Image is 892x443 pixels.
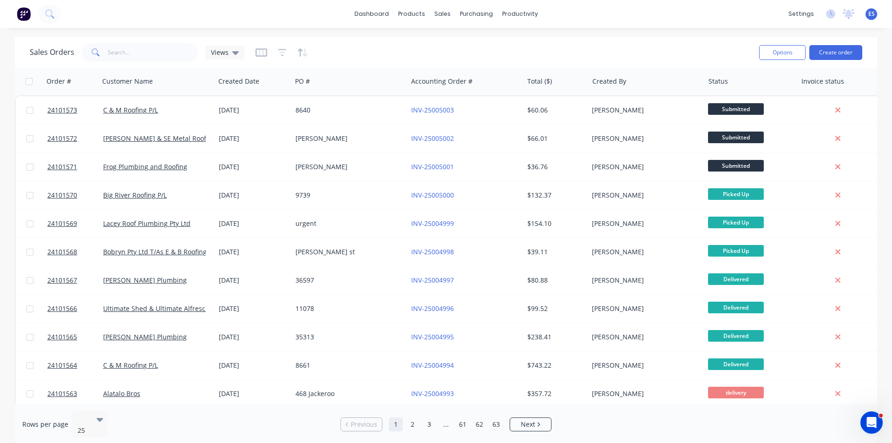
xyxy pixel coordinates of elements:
[759,45,806,60] button: Options
[219,162,288,172] div: [DATE]
[47,304,77,313] span: 24101566
[47,191,77,200] span: 24101570
[592,389,695,398] div: [PERSON_NAME]
[47,219,77,228] span: 24101569
[47,351,103,379] a: 24101564
[394,7,430,21] div: products
[527,389,582,398] div: $357.72
[527,191,582,200] div: $132.37
[47,162,77,172] span: 24101571
[784,7,819,21] div: settings
[708,77,728,86] div: Status
[47,380,103,408] a: 24101563
[422,417,436,431] a: Page 3
[47,295,103,323] a: 24101566
[527,361,582,370] div: $743.22
[527,77,552,86] div: Total ($)
[219,247,288,257] div: [DATE]
[527,332,582,342] div: $238.41
[860,411,883,434] iframe: Intercom live chat
[868,10,875,18] span: ES
[219,191,288,200] div: [DATE]
[411,162,454,171] a: INV-25005001
[708,103,764,115] span: Submitted
[103,361,158,370] a: C & M Roofing P/L
[219,276,288,285] div: [DATE]
[103,247,207,256] a: Bobryn Pty Ltd T/As E & B Roofing
[22,420,68,429] span: Rows per page
[592,134,695,143] div: [PERSON_NAME]
[103,134,216,143] a: [PERSON_NAME] & SE Metal Roofing
[103,219,190,228] a: Lacey Roof Plumbing Pty Ltd
[295,162,399,172] div: [PERSON_NAME]
[219,304,288,313] div: [DATE]
[295,134,399,143] div: [PERSON_NAME]
[406,417,420,431] a: Page 2
[708,302,764,313] span: Delivered
[295,332,399,342] div: 35313
[47,210,103,238] a: 24101569
[30,48,74,57] h1: Sales Orders
[592,219,695,228] div: [PERSON_NAME]
[592,332,695,342] div: [PERSON_NAME]
[521,420,535,429] span: Next
[108,43,198,62] input: Search...
[295,191,399,200] div: 9739
[47,323,103,351] a: 24101565
[17,7,31,21] img: Factory
[809,45,862,60] button: Create order
[527,162,582,172] div: $36.76
[295,247,399,257] div: [PERSON_NAME] st
[708,132,764,143] span: Submitted
[47,96,103,124] a: 24101573
[47,181,103,209] a: 24101570
[592,361,695,370] div: [PERSON_NAME]
[218,77,259,86] div: Created Date
[430,7,455,21] div: sales
[103,304,209,313] a: Ultimate Shed & Ultimate Alfresco
[219,389,288,398] div: [DATE]
[527,276,582,285] div: $80.88
[498,7,543,21] div: productivity
[47,125,103,152] a: 24101572
[708,160,764,172] span: Submitted
[47,238,103,266] a: 24101568
[489,417,503,431] a: Page 63
[801,77,844,86] div: Invoice status
[411,304,454,313] a: INV-25004996
[411,276,454,284] a: INV-25004997
[592,276,695,285] div: [PERSON_NAME]
[411,389,454,398] a: INV-25004993
[592,247,695,257] div: [PERSON_NAME]
[389,417,403,431] a: Page 1 is your current page
[411,191,454,199] a: INV-25005000
[103,106,158,114] a: C & M Roofing P/L
[510,420,551,429] a: Next page
[708,273,764,285] span: Delivered
[103,162,187,171] a: Frog Plumbing and Roofing
[103,389,140,398] a: Alatalo Bros
[47,134,77,143] span: 24101572
[472,417,486,431] a: Page 62
[411,247,454,256] a: INV-25004998
[295,219,399,228] div: urgent
[219,134,288,143] div: [DATE]
[47,389,77,398] span: 24101563
[295,389,399,398] div: 468 Jackeroo
[341,420,382,429] a: Previous page
[295,106,399,115] div: 8640
[102,77,153,86] div: Customer Name
[527,219,582,228] div: $154.10
[592,191,695,200] div: [PERSON_NAME]
[455,7,498,21] div: purchasing
[103,332,187,341] a: [PERSON_NAME] Plumbing
[211,47,229,57] span: Views
[411,134,454,143] a: INV-25005002
[527,247,582,257] div: $39.11
[411,361,454,370] a: INV-25004994
[219,332,288,342] div: [DATE]
[47,247,77,257] span: 24101568
[411,106,454,114] a: INV-25005003
[47,266,103,294] a: 24101567
[527,304,582,313] div: $99.52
